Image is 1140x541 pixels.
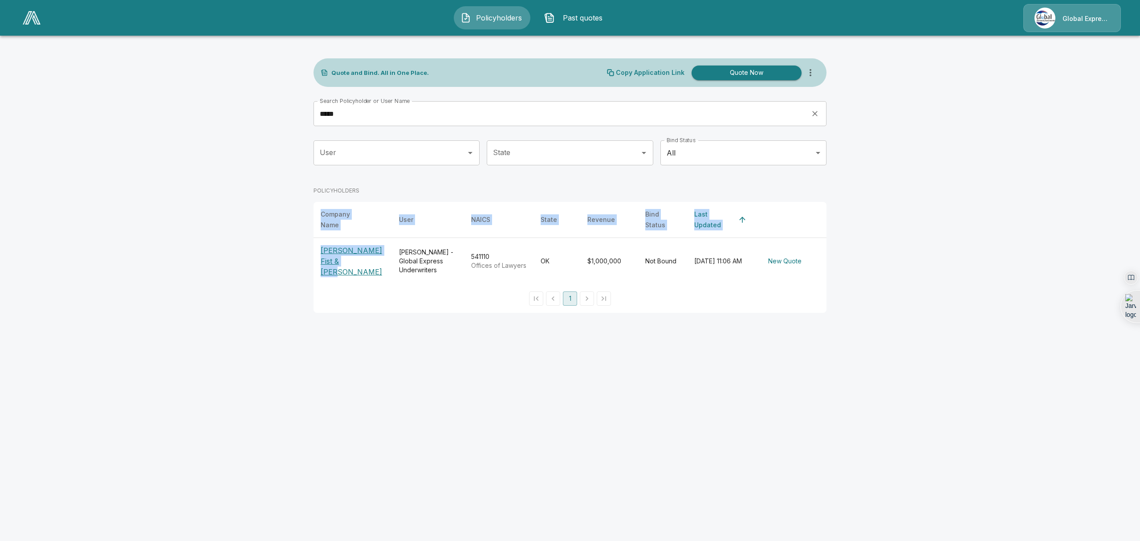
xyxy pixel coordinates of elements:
[765,253,805,270] button: New Quote
[321,209,369,230] div: Company Name
[541,214,557,225] div: State
[320,97,410,105] label: Search Policyholder or User Name
[537,6,614,29] button: Past quotes IconPast quotes
[687,238,757,285] td: [DATE] 11:06 AM
[460,12,471,23] img: Policyholders Icon
[808,107,822,120] button: clear search
[1034,8,1055,29] img: Agency Icon
[1063,14,1110,23] p: Global Express Underwriters
[587,214,615,225] div: Revenue
[544,12,555,23] img: Past quotes Icon
[802,64,819,82] button: more
[471,252,526,270] div: 541110
[638,147,650,159] button: Open
[23,11,41,25] img: AA Logo
[331,70,429,76] p: Quote and Bind. All in One Place.
[399,214,413,225] div: User
[313,202,826,284] table: simple table
[528,291,612,306] nav: pagination navigation
[399,248,457,275] div: [PERSON_NAME] - Global Express Underwriters
[616,70,684,76] p: Copy Application Link
[1023,4,1121,32] a: Agency IconGlobal Express Underwriters
[475,12,524,23] span: Policyholders
[638,238,687,285] td: Not Bound
[688,66,802,80] a: Quote Now
[471,214,490,225] div: NAICS
[694,209,734,230] div: Last Updated
[580,238,638,285] td: $1,000,000
[638,202,687,238] th: Bind Status
[471,261,526,270] p: Offices of Lawyers
[464,147,476,159] button: Open
[313,187,359,195] p: POLICYHOLDERS
[533,238,580,285] td: OK
[667,136,696,144] label: Bind Status
[563,291,577,306] button: page 1
[321,245,385,277] p: [PERSON_NAME] Fist & [PERSON_NAME]
[692,66,802,80] button: Quote Now
[454,6,530,29] button: Policyholders IconPolicyholders
[660,140,826,165] div: All
[558,12,607,23] span: Past quotes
